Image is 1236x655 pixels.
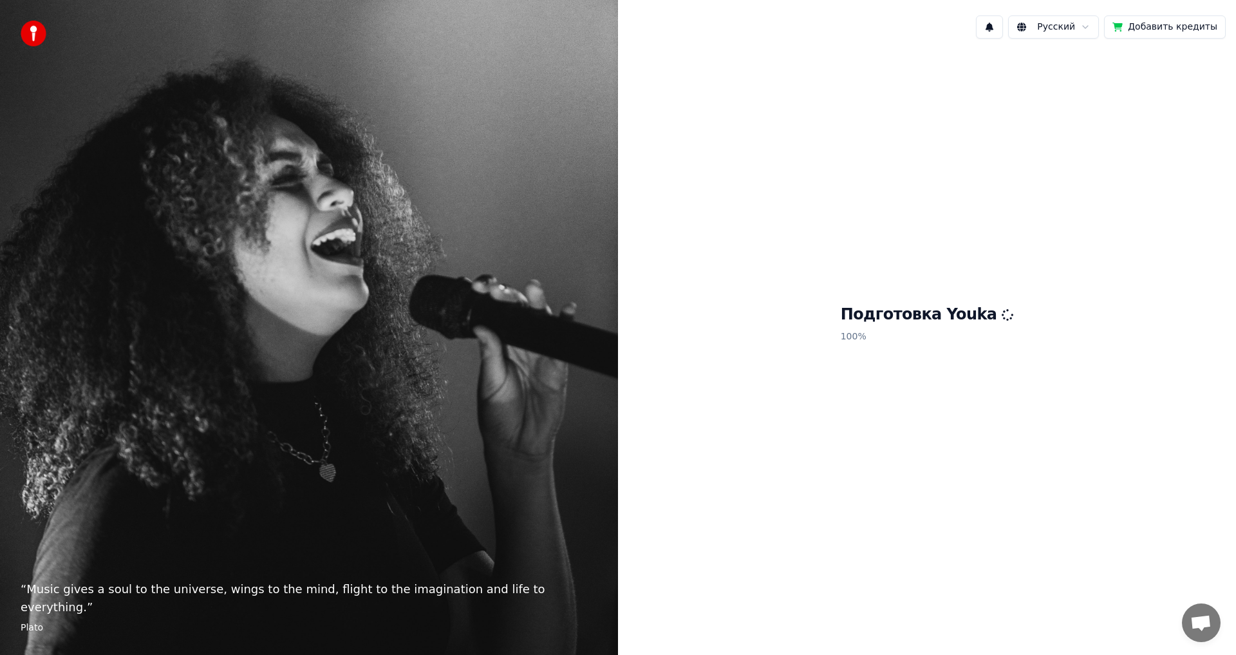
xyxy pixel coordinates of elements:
footer: Plato [21,622,597,634]
p: “ Music gives a soul to the universe, wings to the mind, flight to the imagination and life to ev... [21,580,597,616]
a: Открытый чат [1182,603,1221,642]
h1: Подготовка Youka [841,305,1014,325]
button: Добавить кредиты [1104,15,1226,39]
img: youka [21,21,46,46]
p: 100 % [841,325,1014,348]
